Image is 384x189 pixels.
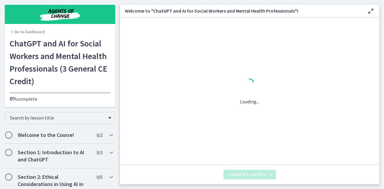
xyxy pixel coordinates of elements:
span: Complete & continue [228,172,266,177]
div: Search by lesson title [5,112,115,124]
span: 0 / 2 [97,131,102,139]
a: Go to Dashboard [10,29,45,35]
span: 0 / 3 [97,149,102,156]
h3: Welcome to "ChatGPT and AI for Social Workers and Mental Health Professionals"! [125,7,358,14]
div: 1 [240,77,259,91]
span: 0 / 5 [97,173,102,181]
p: Loading... [240,98,259,105]
img: Agents of Change [24,7,96,22]
p: complete [10,95,110,102]
h1: ChatGPT and AI for Social Workers and Mental Health Professionals (3 General CE Credit) [10,37,110,87]
span: Search by lesson title [10,115,105,121]
button: Complete & continue [223,170,276,179]
h2: Section 1: Introduction to AI and ChatGPT [18,149,91,163]
span: 0% [10,95,17,102]
h2: Welcome to the Course! [18,131,91,139]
